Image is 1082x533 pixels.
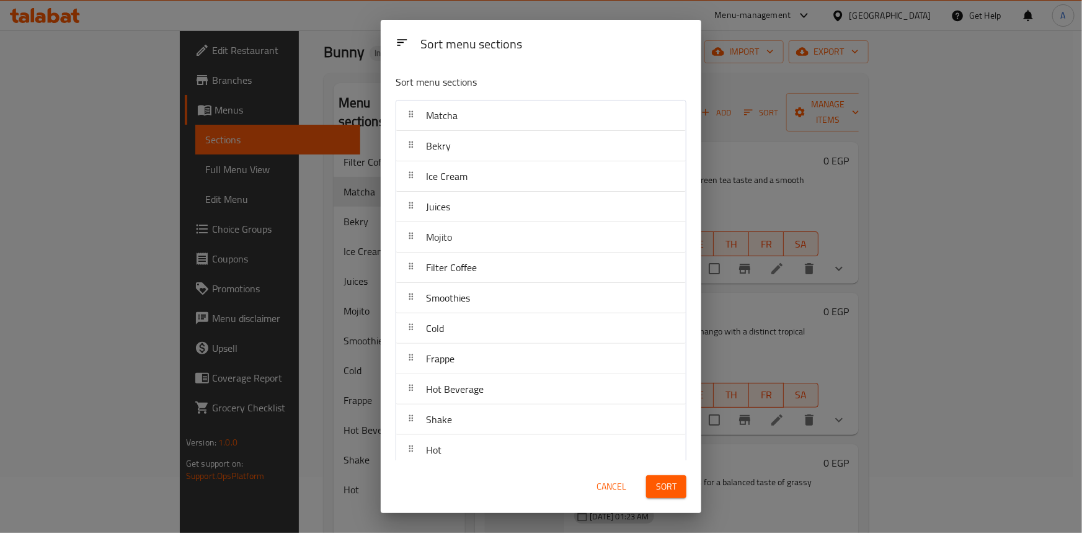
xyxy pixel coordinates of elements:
[396,405,686,435] div: Shake
[396,131,686,161] div: Bekry
[426,197,450,216] span: Juices
[592,475,631,498] button: Cancel
[396,435,686,465] div: Hot
[396,222,686,253] div: Mojito
[396,283,686,313] div: Smoothies
[656,479,676,495] span: Sort
[426,167,468,186] span: Ice Cream
[396,313,686,344] div: Cold
[396,161,686,192] div: Ice Cream
[426,228,452,246] span: Mojito
[396,192,686,222] div: Juices
[426,441,441,459] span: Hot
[396,253,686,283] div: Filter Coffee
[596,479,626,495] span: Cancel
[426,410,452,429] span: Shake
[396,374,686,405] div: Hot Beverage
[426,319,444,338] span: Cold
[426,349,455,368] span: Frappe
[426,258,477,277] span: Filter Coffee
[426,380,484,398] span: Hot Beverage
[396,344,686,374] div: Frappe
[415,31,691,59] div: Sort menu sections
[646,475,686,498] button: Sort
[426,289,470,307] span: Smoothies
[396,74,626,90] p: Sort menu sections
[426,137,451,155] span: Bekry
[426,106,458,125] span: Matcha
[396,101,686,131] div: Matcha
